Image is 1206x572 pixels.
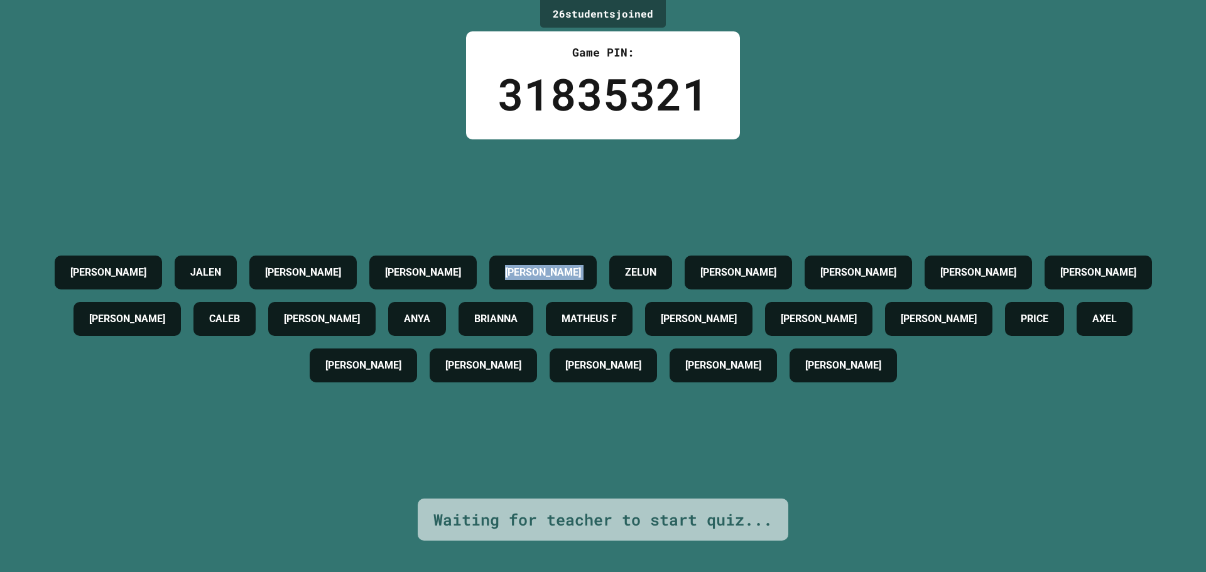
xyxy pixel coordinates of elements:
[385,265,461,280] h4: [PERSON_NAME]
[940,265,1016,280] h4: [PERSON_NAME]
[433,508,773,532] div: Waiting for teacher to start quiz...
[70,265,146,280] h4: [PERSON_NAME]
[805,358,881,373] h4: [PERSON_NAME]
[820,265,896,280] h4: [PERSON_NAME]
[685,358,761,373] h4: [PERSON_NAME]
[505,265,581,280] h4: [PERSON_NAME]
[625,265,656,280] h4: ZELUN
[445,358,521,373] h4: [PERSON_NAME]
[781,311,857,326] h4: [PERSON_NAME]
[901,311,977,326] h4: [PERSON_NAME]
[89,311,165,326] h4: [PERSON_NAME]
[565,358,641,373] h4: [PERSON_NAME]
[474,311,518,326] h4: BRIANNA
[661,311,737,326] h4: [PERSON_NAME]
[1060,265,1136,280] h4: [PERSON_NAME]
[404,311,430,326] h4: ANYA
[265,265,341,280] h4: [PERSON_NAME]
[209,311,240,326] h4: CALEB
[700,265,776,280] h4: [PERSON_NAME]
[497,61,709,127] div: 31835321
[1092,311,1117,326] h4: AXEL
[497,44,709,61] div: Game PIN:
[562,311,617,326] h4: MATHEUS F
[325,358,401,373] h4: [PERSON_NAME]
[190,265,221,280] h4: JALEN
[1021,311,1048,326] h4: PRICE
[284,311,360,326] h4: [PERSON_NAME]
